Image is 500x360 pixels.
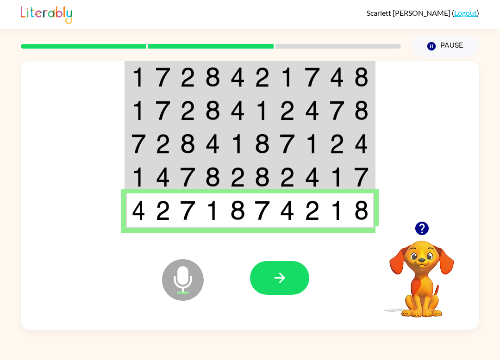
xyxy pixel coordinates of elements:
[255,67,270,87] img: 2
[180,100,195,120] img: 2
[156,67,171,87] img: 7
[230,67,245,87] img: 4
[305,100,320,120] img: 4
[367,8,479,17] div: ( )
[375,226,468,319] video: Your browser must support playing .mp4 files to use Literably. Please try using another browser.
[255,100,270,120] img: 1
[255,200,270,220] img: 7
[280,67,295,87] img: 1
[156,100,171,120] img: 7
[205,100,220,120] img: 8
[131,200,146,220] img: 4
[205,167,220,187] img: 8
[280,167,295,187] img: 2
[305,167,320,187] img: 4
[131,167,146,187] img: 1
[156,167,171,187] img: 4
[205,200,220,220] img: 1
[205,67,220,87] img: 8
[330,200,345,220] img: 1
[180,67,195,87] img: 2
[156,200,171,220] img: 2
[305,200,320,220] img: 2
[330,100,345,120] img: 7
[354,167,369,187] img: 7
[180,167,195,187] img: 7
[330,134,345,154] img: 2
[305,67,320,87] img: 7
[280,134,295,154] img: 7
[180,134,195,154] img: 8
[156,134,171,154] img: 2
[330,67,345,87] img: 4
[205,134,220,154] img: 4
[354,200,369,220] img: 8
[21,4,72,24] img: Literably
[280,100,295,120] img: 2
[230,200,245,220] img: 8
[255,134,270,154] img: 8
[367,8,452,17] span: Scarlett [PERSON_NAME]
[330,167,345,187] img: 1
[454,8,477,17] a: Logout
[131,67,146,87] img: 1
[180,200,195,220] img: 7
[354,100,369,120] img: 8
[230,134,245,154] img: 1
[255,167,270,187] img: 8
[305,134,320,154] img: 1
[230,100,245,120] img: 4
[131,100,146,120] img: 1
[354,67,369,87] img: 8
[412,36,479,57] button: Pause
[280,200,295,220] img: 4
[354,134,369,154] img: 4
[230,167,245,187] img: 2
[131,134,146,154] img: 7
